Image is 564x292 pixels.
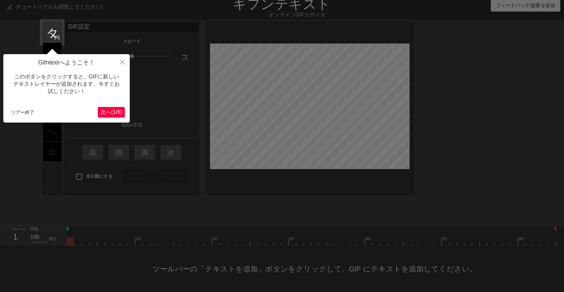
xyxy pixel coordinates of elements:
[11,110,34,115] font: ツアー終了
[13,74,120,94] font: このボタンをクリックすると、GIFに新しいテキストレイヤーが追加されます。今すぐお試しください！
[38,59,95,66] font: Gifntextへようこそ！
[120,109,122,115] font: )
[116,109,117,115] font: /
[98,107,125,118] button: 次
[111,109,113,115] font: (
[117,109,120,115] font: 6
[8,59,125,66] h4: Gifntextへようこそ！
[115,54,130,69] button: 近い
[113,109,116,115] font: 1
[100,109,111,115] font: 次へ
[8,107,37,117] button: ツアー終了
